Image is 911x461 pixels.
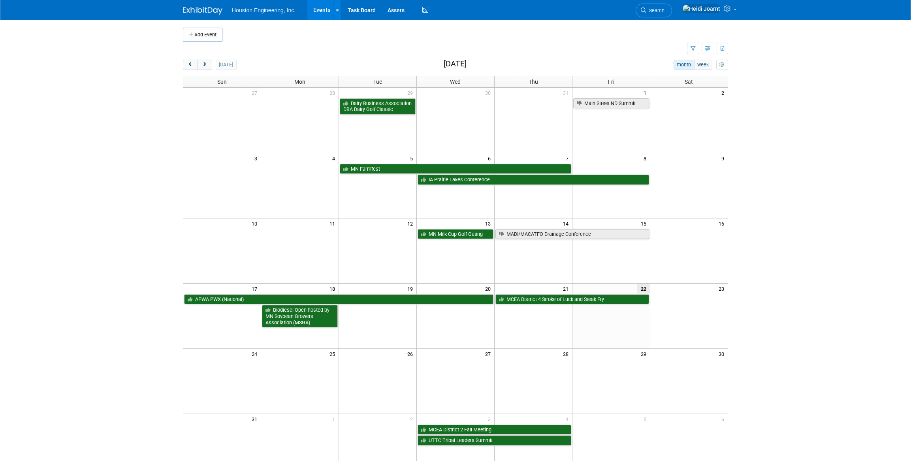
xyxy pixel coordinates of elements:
a: MCEA District 4 Stroke of Luck and Steak Fry [495,294,649,305]
a: Main Street ND Summit [573,98,649,109]
span: Tue [373,79,382,85]
button: next [197,60,212,70]
span: 11 [329,218,339,228]
span: 23 [718,284,728,294]
span: 25 [329,349,339,359]
span: 4 [565,414,572,424]
span: 7 [565,153,572,163]
button: prev [183,60,198,70]
span: 13 [484,218,494,228]
span: 27 [251,88,261,98]
a: MADI/MACATFO Drainage Conference [495,229,649,239]
span: 2 [721,88,728,98]
span: Fri [608,79,614,85]
span: 6 [487,153,494,163]
button: week [694,60,712,70]
span: 1 [331,414,339,424]
span: Mon [294,79,305,85]
span: 31 [562,88,572,98]
span: 3 [254,153,261,163]
span: 8 [643,153,650,163]
span: Houston Engineering, Inc. [232,7,296,13]
a: APWA PWX (National) [184,294,493,305]
span: 4 [331,153,339,163]
span: Sun [217,79,227,85]
span: 27 [484,349,494,359]
span: 9 [721,153,728,163]
i: Personalize Calendar [719,62,725,68]
span: 19 [407,284,416,294]
a: Biodiesel Open hosted by MN Soybean Growers Association (MSGA) [262,305,338,327]
a: UTTC Tribal Leaders Summit [418,435,571,446]
button: month [674,60,695,70]
span: 18 [329,284,339,294]
span: 29 [640,349,650,359]
span: 30 [484,88,494,98]
span: 28 [329,88,339,98]
span: 5 [409,153,416,163]
span: 14 [562,218,572,228]
h2: [DATE] [444,60,467,68]
span: 31 [251,414,261,424]
button: Add Event [183,28,222,42]
span: Wed [450,79,461,85]
button: myCustomButton [716,60,728,70]
span: 5 [643,414,650,424]
span: Search [646,8,664,13]
span: 26 [407,349,416,359]
button: [DATE] [216,60,237,70]
span: 21 [562,284,572,294]
span: 29 [407,88,416,98]
img: ExhibitDay [183,7,222,15]
a: MN Farmfest [340,164,571,174]
span: 12 [407,218,416,228]
a: Search [636,4,672,17]
span: 16 [718,218,728,228]
span: 22 [637,284,650,294]
span: 30 [718,349,728,359]
img: Heidi Joarnt [682,4,721,13]
a: Dairy Business Association DBA Dairy Golf Classic [340,98,416,115]
a: IA Prairie Lakes Conference [418,175,649,185]
span: 2 [409,414,416,424]
a: MN Milk Cup Golf Outing [418,229,493,239]
span: 20 [484,284,494,294]
span: Sat [685,79,693,85]
span: 17 [251,284,261,294]
span: 10 [251,218,261,228]
span: 28 [562,349,572,359]
span: 6 [721,414,728,424]
span: Thu [529,79,538,85]
span: 15 [640,218,650,228]
span: 3 [487,414,494,424]
a: MCEA District 2 Fall Meeting [418,425,571,435]
span: 1 [643,88,650,98]
span: 24 [251,349,261,359]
